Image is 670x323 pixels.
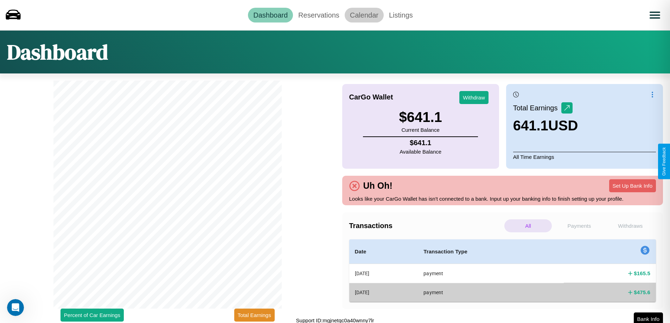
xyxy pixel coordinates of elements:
[355,247,413,256] h4: Date
[293,8,345,22] a: Reservations
[345,8,384,22] a: Calendar
[349,93,393,101] h4: CarGo Wallet
[634,289,650,296] h4: $ 475.6
[234,309,275,322] button: Total Earnings
[607,219,654,232] p: Withdraws
[60,309,124,322] button: Percent of Car Earnings
[418,264,564,283] th: payment
[609,179,656,192] button: Set Up Bank Info
[349,194,656,204] p: Looks like your CarGo Wallet has isn't connected to a bank. Input up your banking info to finish ...
[349,239,656,302] table: simple table
[399,125,442,135] p: Current Balance
[360,181,396,191] h4: Uh Oh!
[418,283,564,302] th: payment
[634,270,650,277] h4: $ 165.5
[399,109,442,125] h3: $ 641.1
[400,139,441,147] h4: $ 641.1
[513,102,561,114] p: Total Earnings
[504,219,552,232] p: All
[513,118,578,134] h3: 641.1 USD
[349,222,503,230] h4: Transactions
[645,5,665,25] button: Open menu
[423,247,558,256] h4: Transaction Type
[662,147,666,176] div: Give Feedback
[7,299,24,316] iframe: Intercom live chat
[349,283,418,302] th: [DATE]
[513,152,656,162] p: All Time Earnings
[248,8,293,22] a: Dashboard
[400,147,441,156] p: Available Balance
[7,38,108,66] h1: Dashboard
[555,219,603,232] p: Payments
[384,8,418,22] a: Listings
[349,264,418,283] th: [DATE]
[459,91,489,104] button: Withdraw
